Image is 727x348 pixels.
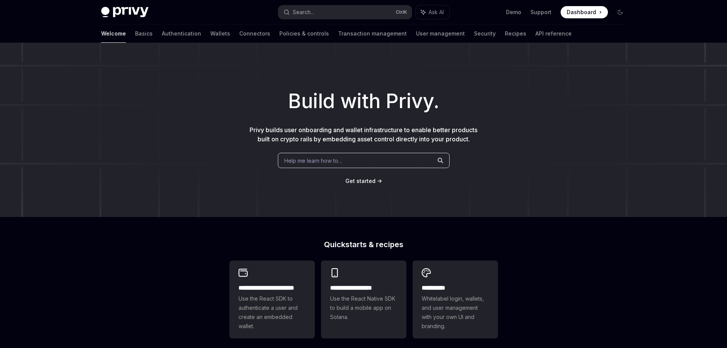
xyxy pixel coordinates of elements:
h1: Build with Privy. [12,86,715,116]
a: Dashboard [561,6,608,18]
span: Dashboard [567,8,596,16]
span: Use the React SDK to authenticate a user and create an embedded wallet. [239,294,306,331]
a: Get started [345,177,376,185]
button: Ask AI [416,5,449,19]
span: Help me learn how to… [284,157,342,165]
img: dark logo [101,7,148,18]
a: Policies & controls [279,24,329,43]
span: Privy builds user onboarding and wallet infrastructure to enable better products built on crypto ... [250,126,477,143]
button: Search...CtrlK [278,5,412,19]
a: Support [530,8,551,16]
a: Connectors [239,24,270,43]
a: Transaction management [338,24,407,43]
span: Ask AI [429,8,444,16]
span: Ctrl K [396,9,407,15]
a: API reference [535,24,572,43]
a: **** **** **** ***Use the React Native SDK to build a mobile app on Solana. [321,261,406,338]
a: Demo [506,8,521,16]
h2: Quickstarts & recipes [229,241,498,248]
a: **** *****Whitelabel login, wallets, and user management with your own UI and branding. [413,261,498,338]
a: Wallets [210,24,230,43]
a: Authentication [162,24,201,43]
a: Basics [135,24,153,43]
a: Recipes [505,24,526,43]
span: Get started [345,178,376,184]
button: Toggle dark mode [614,6,626,18]
span: Use the React Native SDK to build a mobile app on Solana. [330,294,397,322]
a: Welcome [101,24,126,43]
a: User management [416,24,465,43]
div: Search... [293,8,314,17]
a: Security [474,24,496,43]
span: Whitelabel login, wallets, and user management with your own UI and branding. [422,294,489,331]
